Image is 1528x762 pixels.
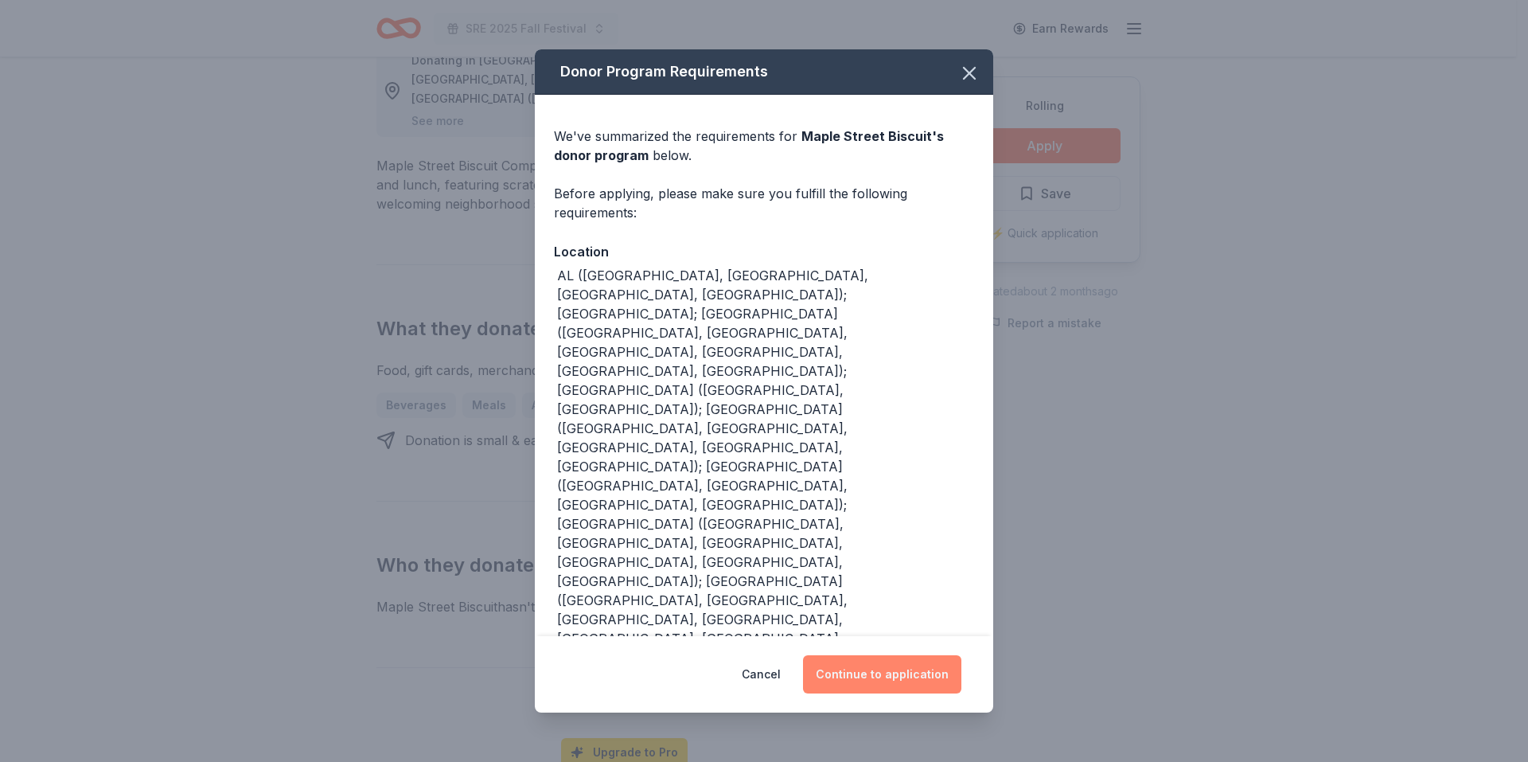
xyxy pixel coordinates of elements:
div: We've summarized the requirements for below. [554,127,974,165]
div: Donor Program Requirements [535,49,993,95]
div: Before applying, please make sure you fulfill the following requirements: [554,184,974,222]
div: Location [554,241,974,262]
button: Cancel [742,655,781,694]
div: AL ([GEOGRAPHIC_DATA], [GEOGRAPHIC_DATA], [GEOGRAPHIC_DATA], [GEOGRAPHIC_DATA]); [GEOGRAPHIC_DATA... [557,266,974,725]
button: Continue to application [803,655,961,694]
